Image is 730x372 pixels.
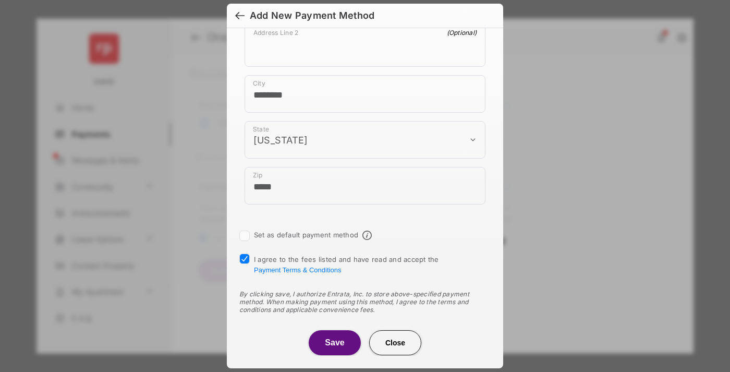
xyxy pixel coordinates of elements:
div: payment_method_screening[postal_addresses][locality] [245,75,485,113]
button: Close [369,330,421,355]
button: I agree to the fees listed and have read and accept the [254,266,341,274]
span: I agree to the fees listed and have read and accept the [254,255,439,274]
div: Add New Payment Method [250,10,374,21]
span: Default payment method info [362,231,372,240]
div: payment_method_screening[postal_addresses][postalCode] [245,167,485,205]
label: Set as default payment method [254,231,358,239]
button: Save [309,330,361,355]
div: By clicking save, I authorize Entrata, Inc. to store above-specified payment method. When making ... [239,290,491,314]
div: payment_method_screening[postal_addresses][addressLine2] [245,24,485,67]
div: payment_method_screening[postal_addresses][administrativeArea] [245,121,485,159]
